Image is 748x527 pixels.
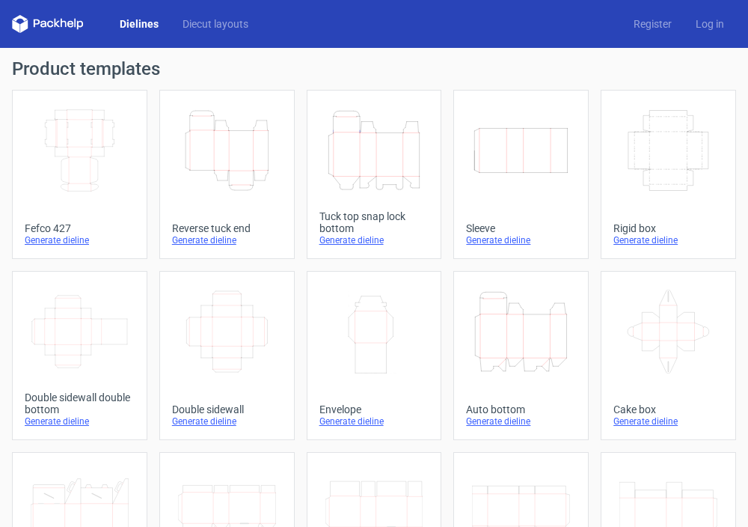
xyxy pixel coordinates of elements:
a: SleeveGenerate dieline [453,90,589,259]
a: Rigid boxGenerate dieline [601,90,736,259]
div: Generate dieline [466,415,576,427]
a: Reverse tuck endGenerate dieline [159,90,295,259]
div: Fefco 427 [25,222,135,234]
div: Sleeve [466,222,576,234]
div: Generate dieline [319,234,429,246]
a: EnvelopeGenerate dieline [307,271,442,440]
a: Double sidewall double bottomGenerate dieline [12,271,147,440]
div: Generate dieline [25,415,135,427]
a: Tuck top snap lock bottomGenerate dieline [307,90,442,259]
div: Generate dieline [172,415,282,427]
div: Double sidewall [172,403,282,415]
a: Double sidewallGenerate dieline [159,271,295,440]
div: Reverse tuck end [172,222,282,234]
h1: Product templates [12,60,736,78]
a: Log in [684,16,736,31]
a: Fefco 427Generate dieline [12,90,147,259]
div: Double sidewall double bottom [25,392,135,415]
a: Diecut layouts [171,16,260,31]
div: Rigid box [613,222,723,234]
div: Cake box [613,403,723,415]
a: Cake boxGenerate dieline [601,271,736,440]
div: Generate dieline [25,234,135,246]
div: Generate dieline [172,234,282,246]
div: Envelope [319,403,429,415]
div: Auto bottom [466,403,576,415]
div: Generate dieline [319,415,429,427]
div: Generate dieline [466,234,576,246]
a: Dielines [108,16,171,31]
a: Register [622,16,684,31]
div: Generate dieline [613,415,723,427]
a: Auto bottomGenerate dieline [453,271,589,440]
div: Tuck top snap lock bottom [319,210,429,234]
div: Generate dieline [613,234,723,246]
